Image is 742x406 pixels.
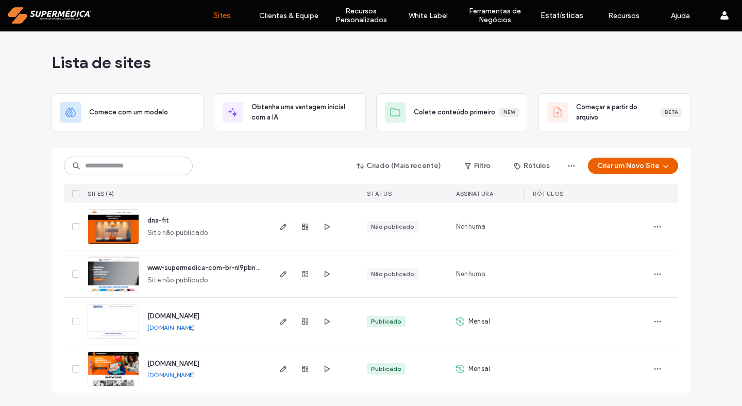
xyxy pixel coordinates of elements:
span: Sites (4) [88,190,114,197]
span: Comece com um modelo [89,107,168,117]
label: Ajuda [671,11,690,20]
span: Lista de sites [52,52,151,73]
a: www-supermedica-com-br-nl9pbnu0u-v1 [147,264,276,272]
a: [DOMAIN_NAME] [147,371,195,379]
label: Sites [213,11,231,20]
span: Começar a partir do arquivo [576,102,661,123]
div: Não publicado [371,222,414,231]
div: Obtenha uma vantagem inicial com a IA [214,93,366,131]
div: Publicado [371,317,401,326]
label: Estatísticas [541,11,583,20]
div: Colete conteúdo primeiroNew [376,93,528,131]
span: Obtenha uma vantagem inicial com a IA [251,102,357,123]
button: Criar um Novo Site [588,158,678,174]
a: [DOMAIN_NAME] [147,360,199,367]
button: Filtro [454,158,501,174]
span: Site não publicado [147,228,208,238]
div: Comece com um modelo [52,93,204,131]
div: Publicado [371,364,401,374]
label: White Label [409,11,448,20]
div: Começar a partir do arquivoBeta [538,93,690,131]
label: Ferramentas de Negócios [459,7,531,24]
span: Rótulos [533,190,564,197]
label: Clientes & Equipe [259,11,318,20]
div: New [499,108,519,117]
span: Mensal [468,316,490,327]
span: Nenhuma [456,269,485,279]
a: [DOMAIN_NAME] [147,324,195,331]
span: Assinatura [456,190,493,197]
span: Site não publicado [147,275,208,285]
label: Recursos Personalizados [325,7,397,24]
div: Beta [661,108,682,117]
label: Recursos [608,11,639,20]
a: dna-fit [147,216,169,224]
span: STATUS [367,190,392,197]
a: [DOMAIN_NAME] [147,312,199,320]
span: Nenhuma [456,222,485,232]
span: Colete conteúdo primeiro [414,107,495,117]
div: Não publicado [371,269,414,279]
span: Mensal [468,364,490,374]
button: Criado (Mais recente) [348,158,450,174]
button: Rótulos [505,158,559,174]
